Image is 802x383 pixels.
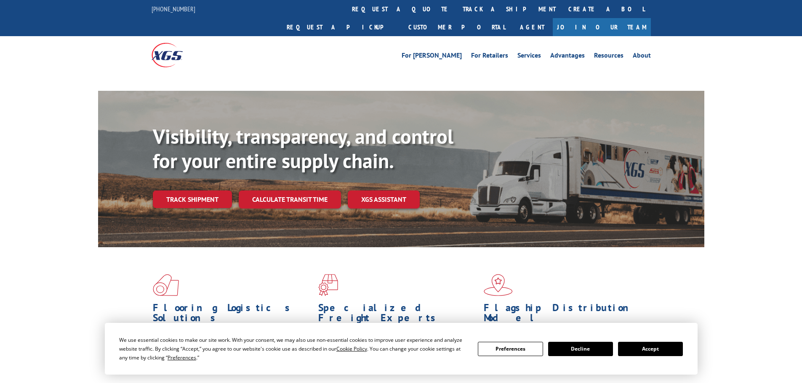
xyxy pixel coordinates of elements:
[512,18,553,36] a: Agent
[153,274,179,296] img: xgs-icon-total-supply-chain-intelligence-red
[105,323,698,375] div: Cookie Consent Prompt
[318,303,477,327] h1: Specialized Freight Experts
[484,303,643,327] h1: Flagship Distribution Model
[153,123,453,174] b: Visibility, transparency, and control for your entire supply chain.
[478,342,543,356] button: Preferences
[471,52,508,61] a: For Retailers
[168,354,196,361] span: Preferences
[280,18,402,36] a: Request a pickup
[336,345,367,352] span: Cookie Policy
[239,190,341,209] a: Calculate transit time
[633,52,651,61] a: About
[348,190,420,209] a: XGS ASSISTANT
[318,274,338,296] img: xgs-icon-focused-on-flooring-red
[517,52,541,61] a: Services
[152,5,195,13] a: [PHONE_NUMBER]
[153,190,232,208] a: Track shipment
[594,52,623,61] a: Resources
[402,18,512,36] a: Customer Portal
[153,303,312,327] h1: Flooring Logistics Solutions
[484,274,513,296] img: xgs-icon-flagship-distribution-model-red
[548,342,613,356] button: Decline
[553,18,651,36] a: Join Our Team
[550,52,585,61] a: Advantages
[402,52,462,61] a: For [PERSON_NAME]
[119,335,468,362] div: We use essential cookies to make our site work. With your consent, we may also use non-essential ...
[618,342,683,356] button: Accept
